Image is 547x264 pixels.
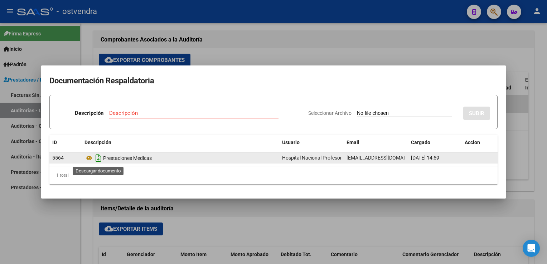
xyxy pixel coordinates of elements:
[282,155,384,161] span: Hospital Nacional Profesor [PERSON_NAME] -
[84,152,276,164] div: Prestaciones Medicas
[523,240,540,257] div: Open Intercom Messenger
[308,110,352,116] span: Seleccionar Archivo
[347,155,426,161] span: [EMAIL_ADDRESS][DOMAIN_NAME]
[344,135,408,150] datatable-header-cell: Email
[52,155,64,161] span: 5564
[84,140,111,145] span: Descripción
[347,140,359,145] span: Email
[462,135,498,150] datatable-header-cell: Accion
[465,140,480,145] span: Accion
[408,135,462,150] datatable-header-cell: Cargado
[75,109,103,117] p: Descripción
[411,140,430,145] span: Cargado
[94,152,103,164] i: Descargar documento
[282,140,300,145] span: Usuario
[279,135,344,150] datatable-header-cell: Usuario
[411,155,439,161] span: [DATE] 14:59
[469,110,484,117] span: SUBIR
[49,135,82,150] datatable-header-cell: ID
[49,74,498,88] h2: Documentación Respaldatoria
[49,166,498,184] div: 1 total
[52,140,57,145] span: ID
[463,107,490,120] button: SUBIR
[82,135,279,150] datatable-header-cell: Descripción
